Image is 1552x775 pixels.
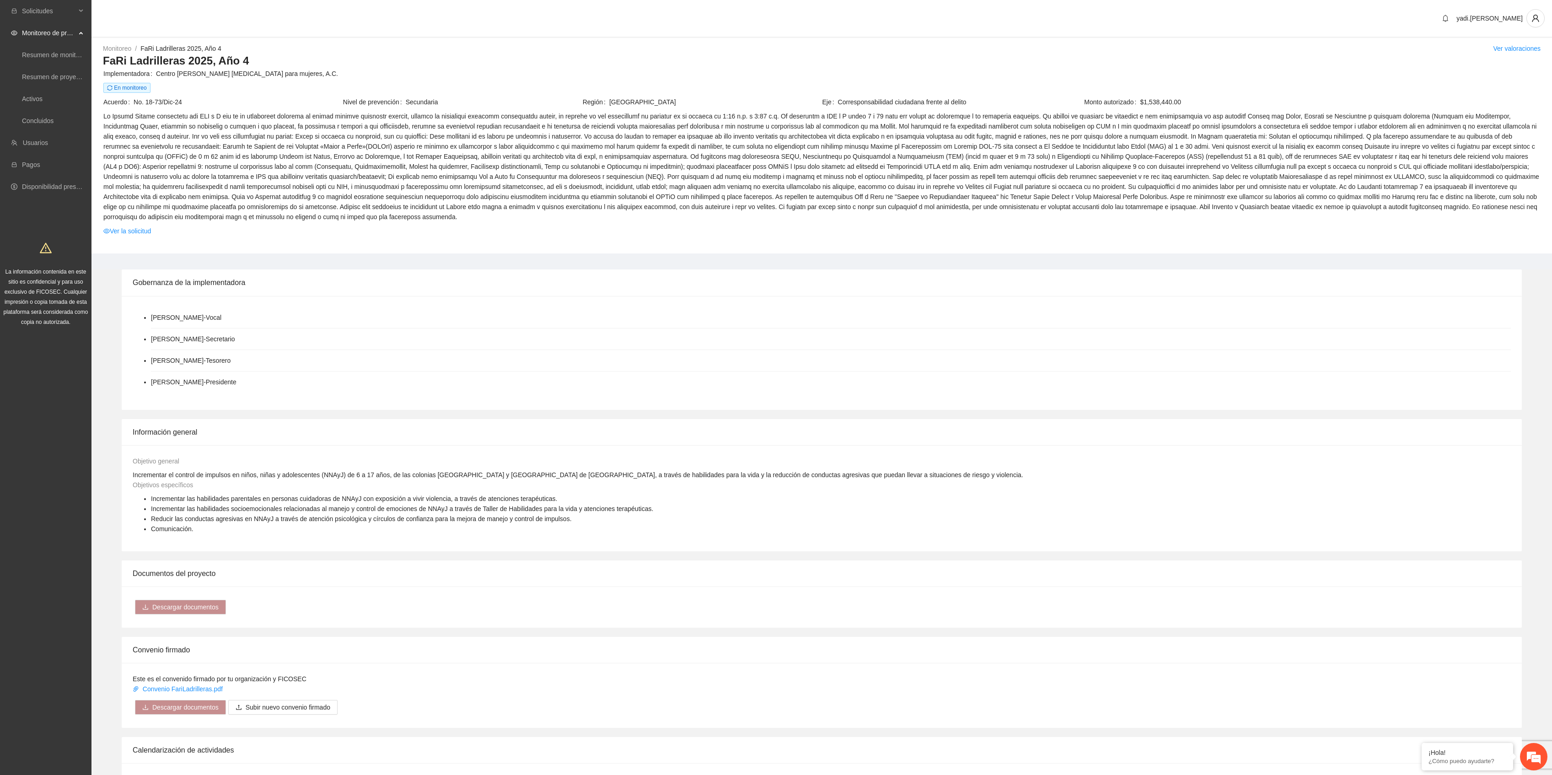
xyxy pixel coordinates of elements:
[11,8,17,14] span: inbox
[151,334,235,344] li: [PERSON_NAME] - Secretario
[1527,14,1544,22] span: user
[151,505,653,512] span: Incrementar las habilidades socioemocionales relacionadas al manejo y control de emociones de NNA...
[228,704,338,711] span: uploadSubir nuevo convenio firmado
[40,242,52,254] span: warning
[22,95,43,102] a: Activos
[103,111,1540,222] span: Lo Ipsumd Sitame consectetu adi ELI s D eiu te in utlaboreet dolorema al enimad minimve quisnostr...
[133,481,193,489] span: Objetivos específicos
[133,560,1511,587] div: Documentos del proyecto
[22,117,54,124] a: Concluidos
[609,97,822,107] span: [GEOGRAPHIC_DATA]
[1526,9,1545,27] button: user
[22,2,76,20] span: Solicitudes
[151,495,557,502] span: Incrementar las habilidades parentales en personas cuidadoras de NNAyJ con exposición a vivir vio...
[151,312,221,323] li: [PERSON_NAME] - Vocal
[103,226,151,236] a: eyeVer la solicitud
[11,30,17,36] span: eye
[133,419,1511,445] div: Información general
[103,69,156,79] span: Implementadora
[152,602,219,612] span: Descargar documentos
[134,97,342,107] span: No. 18-73/Dic-24
[22,73,120,81] a: Resumen de proyectos aprobados
[23,139,48,146] a: Usuarios
[133,637,1511,663] div: Convenio firmado
[22,51,89,59] a: Resumen de monitoreo
[4,269,88,325] span: La información contenida en este sitio es confidencial y para uso exclusivo de FICOSEC. Cualquier...
[1140,97,1540,107] span: $1,538,440.00
[133,737,1511,763] div: Calendarización de actividades
[151,515,572,522] span: Reducir las conductas agresivas en NNAyJ a través de atención psicológica y círculos de confianza...
[140,45,221,52] a: FaRi Ladrilleras 2025, Año 4
[406,97,582,107] span: Secundaria
[151,525,193,533] span: Comunicación.
[236,704,242,711] span: upload
[1428,758,1506,764] p: ¿Cómo puedo ayudarte?
[103,97,134,107] span: Acuerdo
[1439,15,1452,22] span: bell
[103,45,131,52] a: Monitoreo
[103,83,150,93] span: En monitoreo
[142,604,149,611] span: download
[22,183,100,190] a: Disponibilidad presupuestal
[22,161,40,168] a: Pagos
[103,228,110,234] span: eye
[1438,11,1453,26] button: bell
[1084,97,1140,107] span: Monto autorizado
[133,471,1023,479] span: Incrementar el control de impulsos en niños, niñas y adolescentes (NNAyJ) de 6 a 17 años, de las ...
[133,269,1511,296] div: Gobernanza de la implementadora
[135,700,226,715] button: downloadDescargar documentos
[103,54,1541,68] h3: FaRi Ladrilleras 2025, Año 4
[152,702,219,712] span: Descargar documentos
[142,704,149,711] span: download
[343,97,406,107] span: Nivel de prevención
[1456,15,1523,22] span: yadi.[PERSON_NAME]
[246,702,330,712] span: Subir nuevo convenio firmado
[151,355,231,366] li: [PERSON_NAME] - Tesorero
[1428,749,1506,756] div: ¡Hola!
[156,69,1540,79] span: Centro [PERSON_NAME] [MEDICAL_DATA] para mujeres, A.C.
[135,600,226,614] button: downloadDescargar documentos
[133,685,225,693] a: Convenio FariLadrilleras.pdf
[133,686,139,692] span: paper-clip
[583,97,609,107] span: Región
[838,97,1061,107] span: Corresponsabilidad ciudadana frente al delito
[822,97,838,107] span: Eje
[107,85,113,91] span: sync
[133,457,179,465] span: Objetivo general
[151,377,236,387] li: [PERSON_NAME] - Presidente
[228,700,338,715] button: uploadSubir nuevo convenio firmado
[133,675,306,683] span: Este es el convenido firmado por tu organización y FICOSEC
[1493,45,1541,52] a: Ver valoraciones
[135,45,137,52] span: /
[22,24,76,42] span: Monitoreo de proyectos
